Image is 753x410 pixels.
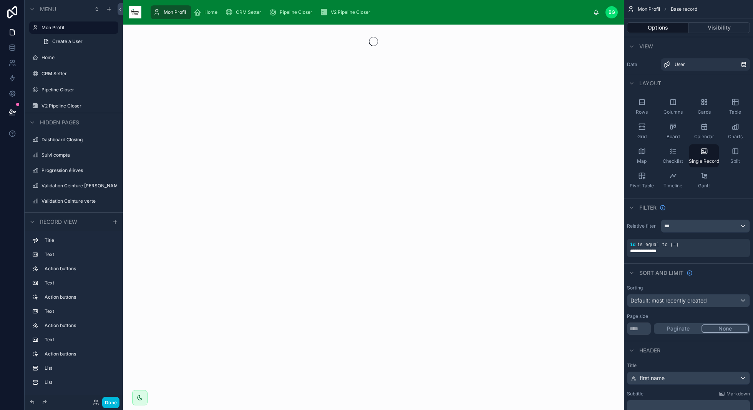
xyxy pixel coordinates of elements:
[627,169,657,192] button: Pivot Table
[639,347,660,354] span: Header
[40,5,56,13] span: Menu
[720,120,750,143] button: Charts
[25,231,123,395] div: scrollable content
[720,144,750,167] button: Split
[698,183,710,189] span: Gantt
[729,109,741,115] span: Table
[655,324,702,333] button: Paginate
[45,322,112,329] label: Action buttons
[728,134,743,140] span: Charts
[719,391,750,397] a: Markdown
[698,109,711,115] span: Cards
[41,152,114,158] label: Suivi compta
[318,5,376,19] a: V2 Pipeline Closer
[236,9,261,15] span: CRM Setter
[41,183,117,189] label: Validation Ceinture [PERSON_NAME]
[667,134,680,140] span: Board
[639,79,661,87] span: Layout
[45,379,112,385] label: List
[689,169,719,192] button: Gantt
[41,198,114,204] label: Validation Ceinture verte
[689,158,719,164] span: Single Record
[627,285,643,291] label: Sorting
[41,103,114,109] label: V2 Pipeline Closer
[627,223,658,229] label: Relative filter
[45,251,112,258] label: Text
[627,362,750,369] label: Title
[331,9,370,15] span: V2 Pipeline Closer
[658,169,688,192] button: Timeline
[41,167,114,174] label: Progression élèves
[41,137,114,143] label: Dashboard Closing
[630,183,654,189] span: Pivot Table
[627,144,657,167] button: Map
[45,266,112,272] label: Action buttons
[267,5,318,19] a: Pipeline Closer
[45,237,112,243] label: Title
[663,183,682,189] span: Timeline
[689,95,719,118] button: Cards
[40,218,77,225] span: Record view
[702,324,749,333] button: None
[45,308,112,314] label: Text
[639,204,657,212] span: Filter
[671,6,697,12] span: Base record
[627,95,657,118] button: Rows
[730,158,740,164] span: Split
[45,365,112,371] label: List
[689,22,750,33] button: Visibility
[204,9,217,15] span: Home
[675,61,685,68] span: User
[627,313,648,319] label: Page size
[41,71,114,77] label: CRM Setter
[41,87,114,93] label: Pipeline Closer
[639,269,683,277] span: Sort And Limit
[636,109,648,115] span: Rows
[630,297,707,304] span: Default: most recently created
[280,9,312,15] span: Pipeline Closer
[689,144,719,167] button: Single Record
[658,120,688,143] button: Board
[151,5,191,19] a: Mon Profil
[148,4,593,21] div: scrollable content
[640,374,665,382] span: first name
[658,144,688,167] button: Checklist
[658,95,688,118] button: Columns
[41,25,114,31] label: Mon Profil
[45,294,112,300] label: Action buttons
[627,294,750,307] button: Default: most recently created
[689,120,719,143] button: Calendar
[627,61,658,68] label: Data
[102,397,119,408] button: Done
[164,9,186,15] span: Mon Profil
[637,158,647,164] span: Map
[52,38,83,45] span: Create a User
[627,120,657,143] button: Grid
[38,35,118,48] a: Create a User
[40,119,79,126] span: Hidden pages
[627,391,644,397] label: Subtitle
[191,5,223,19] a: Home
[639,43,653,50] span: View
[41,55,114,61] label: Home
[637,134,647,140] span: Grid
[45,337,112,343] label: Text
[638,6,660,12] span: Mon Profil
[630,242,635,248] span: id
[45,280,112,286] label: Text
[726,391,750,397] span: Markdown
[45,351,112,357] label: Action buttons
[637,242,678,248] span: is equal to (=)
[663,158,683,164] span: Checklist
[223,5,267,19] a: CRM Setter
[627,22,689,33] button: Options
